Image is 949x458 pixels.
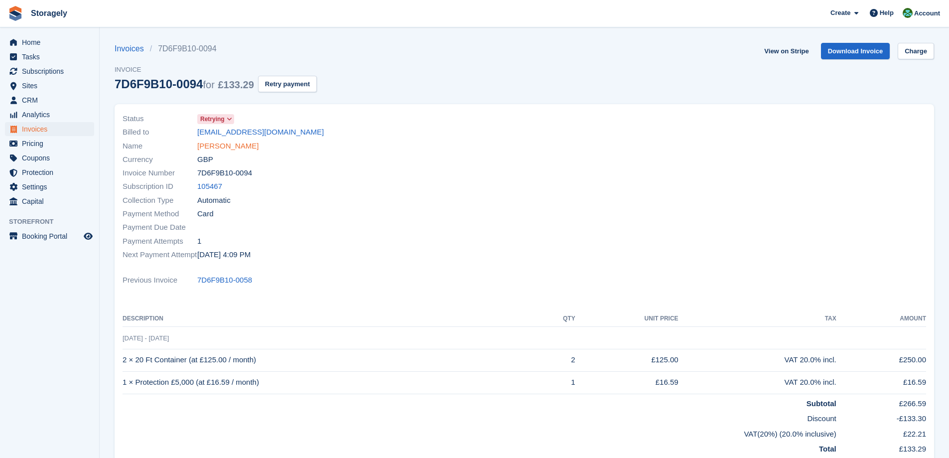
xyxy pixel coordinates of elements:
a: 105467 [197,181,222,192]
a: menu [5,194,94,208]
a: View on Stripe [760,43,813,59]
a: menu [5,50,94,64]
span: 7D6F9B10-0094 [197,167,252,179]
td: £16.59 [575,371,678,394]
strong: Subtotal [807,399,836,408]
span: Coupons [22,151,82,165]
span: Invoices [22,122,82,136]
span: Subscriptions [22,64,82,78]
a: Invoices [115,43,150,55]
span: £133.29 [218,79,254,90]
div: VAT 20.0% incl. [678,377,836,388]
span: Tasks [22,50,82,64]
td: 1 × Protection £5,000 (at £16.59 / month) [123,371,538,394]
span: Retrying [200,115,225,124]
span: Account [914,8,940,18]
a: menu [5,93,94,107]
span: Previous Invoice [123,275,197,286]
a: 7D6F9B10-0058 [197,275,252,286]
th: QTY [538,311,575,327]
span: Invoice [115,65,317,75]
td: -£133.30 [836,409,926,425]
span: Capital [22,194,82,208]
th: Unit Price [575,311,678,327]
a: menu [5,165,94,179]
span: Invoice Number [123,167,197,179]
span: 1 [197,236,201,247]
a: menu [5,64,94,78]
span: Subscription ID [123,181,197,192]
div: VAT 20.0% incl. [678,354,836,366]
span: Status [123,113,197,125]
a: Charge [898,43,934,59]
img: Notifications [903,8,913,18]
a: menu [5,137,94,151]
a: menu [5,35,94,49]
a: Preview store [82,230,94,242]
span: Pricing [22,137,82,151]
span: Settings [22,180,82,194]
span: Help [880,8,894,18]
span: Booking Portal [22,229,82,243]
th: Amount [836,311,926,327]
td: £16.59 [836,371,926,394]
div: 7D6F9B10-0094 [115,77,254,91]
td: £22.21 [836,425,926,440]
a: menu [5,122,94,136]
td: £133.29 [836,440,926,455]
a: Storagely [27,5,71,21]
td: 2 × 20 Ft Container (at £125.00 / month) [123,349,538,371]
span: [DATE] - [DATE] [123,334,169,342]
span: for [203,79,214,90]
th: Description [123,311,538,327]
a: [PERSON_NAME] [197,141,259,152]
a: [EMAIL_ADDRESS][DOMAIN_NAME] [197,127,324,138]
td: £250.00 [836,349,926,371]
span: Payment Attempts [123,236,197,247]
a: menu [5,108,94,122]
span: Name [123,141,197,152]
a: menu [5,180,94,194]
span: Storefront [9,217,99,227]
span: Billed to [123,127,197,138]
th: Tax [678,311,836,327]
img: stora-icon-8386f47178a22dfd0bd8f6a31ec36ba5ce8667c1dd55bd0f319d3a0aa187defe.svg [8,6,23,21]
td: 2 [538,349,575,371]
span: GBP [197,154,213,165]
td: £125.00 [575,349,678,371]
button: Retry payment [258,76,317,92]
a: menu [5,229,94,243]
a: menu [5,79,94,93]
span: Collection Type [123,195,197,206]
span: Home [22,35,82,49]
td: £266.59 [836,394,926,409]
span: Next Payment Attempt [123,249,197,261]
span: Create [830,8,850,18]
span: Protection [22,165,82,179]
span: Currency [123,154,197,165]
span: Automatic [197,195,231,206]
a: Retrying [197,113,234,125]
span: Sites [22,79,82,93]
time: 2025-10-05 15:09:24 UTC [197,249,251,261]
nav: breadcrumbs [115,43,317,55]
span: Card [197,208,214,220]
a: Download Invoice [821,43,890,59]
td: Discount [123,409,836,425]
a: menu [5,151,94,165]
span: Payment Method [123,208,197,220]
span: Payment Due Date [123,222,197,233]
td: 1 [538,371,575,394]
span: CRM [22,93,82,107]
span: Analytics [22,108,82,122]
td: VAT(20%) (20.0% inclusive) [123,425,836,440]
strong: Total [819,445,836,453]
